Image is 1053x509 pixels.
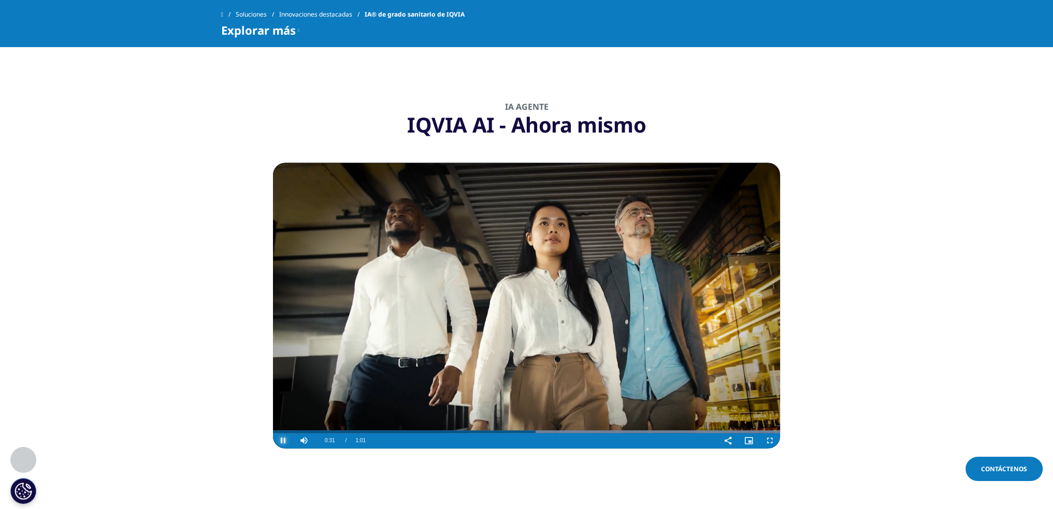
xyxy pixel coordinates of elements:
a: Contáctenos [965,457,1043,481]
button: Share [718,433,739,448]
button: Configuración de cookies [10,478,36,504]
font: Explorar más [221,22,296,38]
span: / [345,438,347,443]
button: Fullscreen [759,433,780,448]
font: Innovaciones destacadas [279,10,352,19]
span: 0:31 [325,433,335,448]
a: Soluciones [236,5,279,24]
button: Picture-in-Picture [739,433,759,448]
font: Contáctenos [981,464,1027,473]
div: Progress Bar [273,430,780,433]
video-js: Video Player [273,163,780,448]
font: Soluciones [236,10,267,19]
font: IQVIA AI - Ahora mismo [407,110,646,139]
button: Mute [294,433,314,448]
a: Innovaciones destacadas [279,5,365,24]
button: Pause [273,433,294,448]
span: 1:01 [355,433,365,448]
font: IA agente [505,101,549,112]
font: IA® de grado sanitario de IQVIA [365,10,465,19]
